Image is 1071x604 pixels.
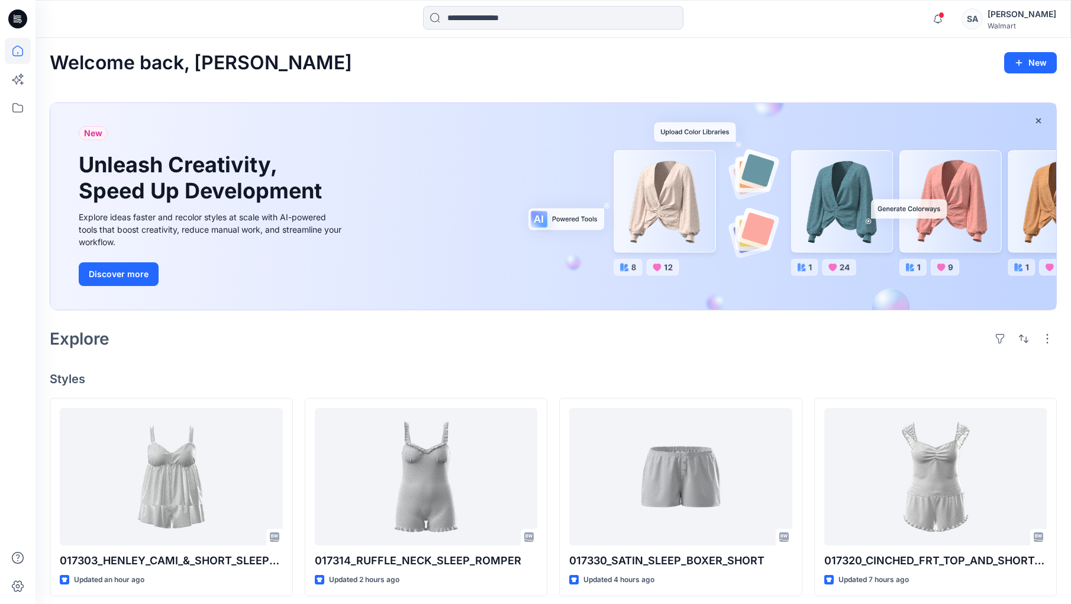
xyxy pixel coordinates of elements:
div: [PERSON_NAME] [988,7,1056,21]
p: Updated an hour ago [74,574,144,586]
p: Updated 7 hours ago [838,574,909,586]
p: 017330_SATIN_SLEEP_BOXER_SHORT [569,552,792,569]
div: SA [962,8,983,30]
p: Updated 2 hours ago [329,574,399,586]
p: Updated 4 hours ago [583,574,654,586]
a: 017314_RUFFLE_NECK_SLEEP_ROMPER [315,408,538,545]
button: Discover more [79,262,159,286]
p: 017320_CINCHED_FRT_TOP_AND_SHORT_SLEEP_SET [824,552,1047,569]
a: 017320_CINCHED_FRT_TOP_AND_SHORT_SLEEP_SET [824,408,1047,545]
a: Discover more [79,262,345,286]
h1: Unleash Creativity, Speed Up Development [79,152,327,203]
p: 017303_HENLEY_CAMI_&_SHORT_SLEEP_SET [60,552,283,569]
h2: Welcome back, [PERSON_NAME] [50,52,352,74]
div: Walmart [988,21,1056,30]
span: New [84,126,102,140]
div: Explore ideas faster and recolor styles at scale with AI-powered tools that boost creativity, red... [79,211,345,248]
a: 017303_HENLEY_CAMI_&_SHORT_SLEEP_SET [60,408,283,545]
h2: Explore [50,329,109,348]
h4: Styles [50,372,1057,386]
a: 017330_SATIN_SLEEP_BOXER_SHORT [569,408,792,545]
button: New [1004,52,1057,73]
p: 017314_RUFFLE_NECK_SLEEP_ROMPER [315,552,538,569]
